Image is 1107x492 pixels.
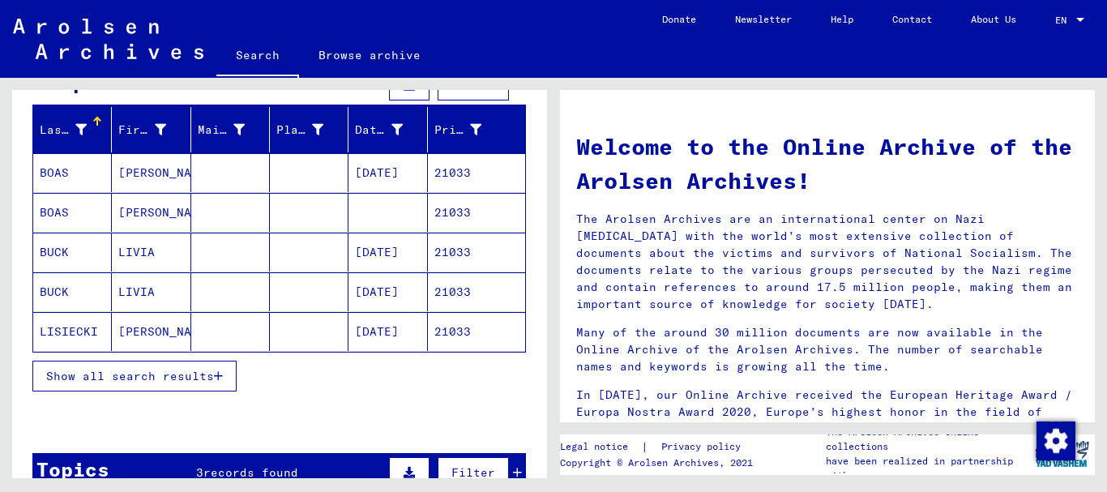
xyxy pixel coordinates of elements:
[40,122,87,139] div: Last Name
[428,312,525,351] mat-cell: 21033
[438,457,509,488] button: Filter
[434,122,481,139] div: Prisoner #
[299,36,440,75] a: Browse archive
[1032,434,1092,474] img: yv_logo.png
[32,361,237,391] button: Show all search results
[451,78,495,92] span: Filter
[33,233,112,272] mat-cell: BUCK
[276,122,323,139] div: Place of Birth
[118,122,165,139] div: First Name
[348,107,427,152] mat-header-cell: Date of Birth
[198,117,269,143] div: Maiden Name
[203,465,298,480] span: records found
[348,153,427,192] mat-cell: [DATE]
[13,19,203,59] img: Arolsen_neg.svg
[276,117,348,143] div: Place of Birth
[576,130,1079,198] h1: Welcome to the Online Archive of the Arolsen Archives!
[826,425,1028,454] p: The Arolsen Archives online collections
[33,272,112,311] mat-cell: BUCK
[112,193,190,232] mat-cell: [PERSON_NAME]
[36,455,109,484] div: Topics
[33,107,112,152] mat-header-cell: Last Name
[826,454,1028,483] p: have been realized in partnership with
[428,107,525,152] mat-header-cell: Prisoner #
[348,233,427,272] mat-cell: [DATE]
[428,272,525,311] mat-cell: 21033
[560,439,760,456] div: |
[216,36,299,78] a: Search
[112,272,190,311] mat-cell: LIVIA
[576,387,1079,438] p: In [DATE], our Online Archive received the European Heritage Award / Europa Nostra Award 2020, Eu...
[348,272,427,311] mat-cell: [DATE]
[348,312,427,351] mat-cell: [DATE]
[428,153,525,192] mat-cell: 21033
[560,456,760,470] p: Copyright © Arolsen Archives, 2021
[112,312,190,351] mat-cell: [PERSON_NAME]
[355,122,402,139] div: Date of Birth
[428,193,525,232] mat-cell: 21033
[112,233,190,272] mat-cell: LIVIA
[1055,15,1073,26] span: EN
[560,439,641,456] a: Legal notice
[1036,421,1075,460] div: Change consent
[428,233,525,272] mat-cell: 21033
[207,78,302,92] span: records found
[46,369,214,383] span: Show all search results
[33,193,112,232] mat-cell: BOAS
[648,439,760,456] a: Privacy policy
[191,107,270,152] mat-header-cell: Maiden Name
[33,312,112,351] mat-cell: LISIECKI
[576,324,1079,375] p: Many of the around 30 million documents are now available in the Online Archive of the Arolsen Ar...
[451,465,495,480] span: Filter
[112,153,190,192] mat-cell: [PERSON_NAME]
[434,117,506,143] div: Prisoner #
[118,117,190,143] div: First Name
[270,107,348,152] mat-header-cell: Place of Birth
[40,117,111,143] div: Last Name
[193,78,207,92] span: 17
[112,107,190,152] mat-header-cell: First Name
[576,211,1079,313] p: The Arolsen Archives are an international center on Nazi [MEDICAL_DATA] with the world’s most ext...
[196,465,203,480] span: 3
[33,153,112,192] mat-cell: BOAS
[1036,421,1075,460] img: Change consent
[198,122,245,139] div: Maiden Name
[355,117,426,143] div: Date of Birth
